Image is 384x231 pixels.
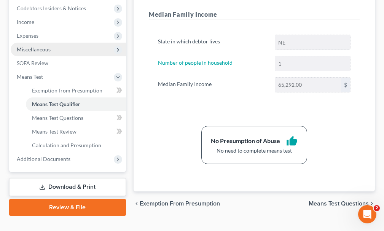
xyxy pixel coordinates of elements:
a: Calculation and Presumption [26,139,126,152]
iframe: Intercom live chat [358,205,376,223]
button: chevron_left Exemption from Presumption [134,201,220,207]
label: Median Family Income [154,77,271,92]
a: Means Test Questions [26,111,126,125]
span: Codebtors Insiders & Notices [17,5,86,11]
span: Exemption from Presumption [32,87,102,94]
button: Means Test Questions chevron_right [309,201,375,207]
a: Exemption from Presumption [26,84,126,97]
a: Review & File [9,199,126,216]
a: SOFA Review [11,56,126,70]
label: State in which debtor lives [154,35,271,50]
h5: Median Family Income [149,10,360,19]
span: Miscellaneous [17,46,51,53]
i: chevron_left [134,201,140,207]
span: Calculation and Presumption [32,142,101,148]
div: $ [341,78,350,92]
span: Exemption from Presumption [140,201,220,207]
div: No Presumption of Abuse [211,137,280,145]
span: Means Test [17,73,43,80]
i: thumb_up [286,135,298,147]
input: 0.00 [275,78,341,92]
div: No need to complete means test [211,147,298,155]
span: 2 [374,205,380,211]
i: chevron_right [369,201,375,207]
span: Means Test Qualifier [32,101,80,107]
span: Means Test Questions [32,115,83,121]
a: Number of people in household [158,59,233,66]
span: Means Test Questions [309,201,369,207]
span: Additional Documents [17,156,70,162]
input: State [275,35,350,49]
span: Expenses [17,32,38,39]
span: SOFA Review [17,60,48,66]
a: Download & Print [9,178,126,196]
span: Means Test Review [32,128,76,135]
span: Income [17,19,34,25]
a: Means Test Qualifier [26,97,126,111]
a: Means Test Review [26,125,126,139]
input: -- [275,56,350,71]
